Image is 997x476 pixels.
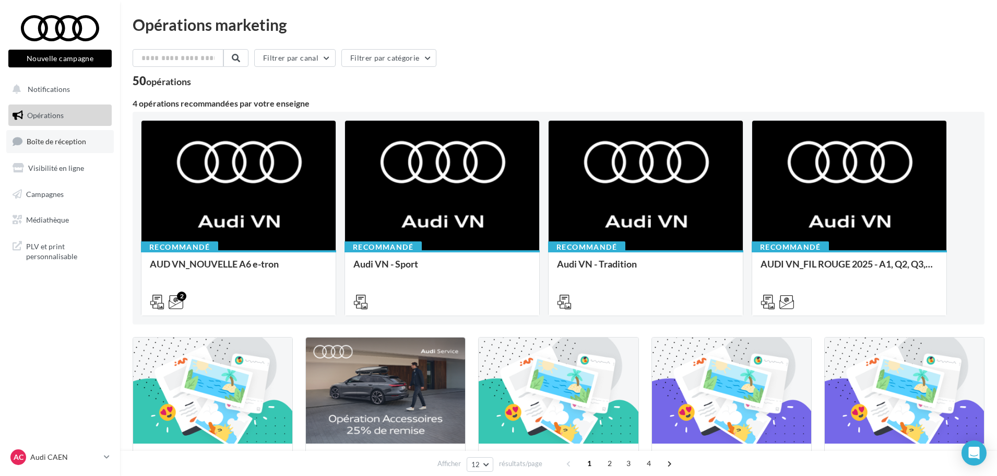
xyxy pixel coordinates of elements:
span: 2 [601,455,618,472]
div: 50 [133,75,191,87]
a: Visibilité en ligne [6,157,114,179]
span: Opérations [27,111,64,120]
a: Boîte de réception [6,130,114,153]
a: PLV et print personnalisable [6,235,114,266]
button: Nouvelle campagne [8,50,112,67]
span: PLV et print personnalisable [26,239,108,262]
span: AC [14,452,23,462]
button: Filtrer par catégorie [341,49,436,67]
span: Visibilité en ligne [28,164,84,172]
span: Notifications [28,85,70,94]
div: Recommandé [548,241,625,253]
div: 4 opérations recommandées par votre enseigne [133,99,984,108]
span: Boîte de réception [27,137,86,146]
a: Médiathèque [6,209,114,231]
span: Afficher [437,459,461,469]
a: AC Audi CAEN [8,447,112,467]
span: 3 [620,455,637,472]
span: résultats/page [499,459,542,469]
button: 12 [467,457,493,472]
span: Médiathèque [26,215,69,224]
button: Filtrer par canal [254,49,336,67]
div: Open Intercom Messenger [962,440,987,466]
div: Recommandé [752,241,829,253]
div: Audi VN - Tradition [557,259,734,280]
div: Recommandé [141,241,218,253]
button: Notifications [6,78,110,100]
div: 2 [177,292,186,301]
div: Opérations marketing [133,17,984,32]
div: opérations [146,77,191,86]
div: AUD VN_NOUVELLE A6 e-tron [150,259,327,280]
div: AUDI VN_FIL ROUGE 2025 - A1, Q2, Q3, Q5 et Q4 e-tron [761,259,938,280]
p: Audi CAEN [30,452,100,462]
a: Opérations [6,105,114,126]
div: Recommandé [345,241,422,253]
div: Audi VN - Sport [353,259,531,280]
a: Campagnes [6,183,114,205]
span: 4 [640,455,657,472]
span: Campagnes [26,189,64,198]
span: 1 [581,455,598,472]
span: 12 [471,460,480,469]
